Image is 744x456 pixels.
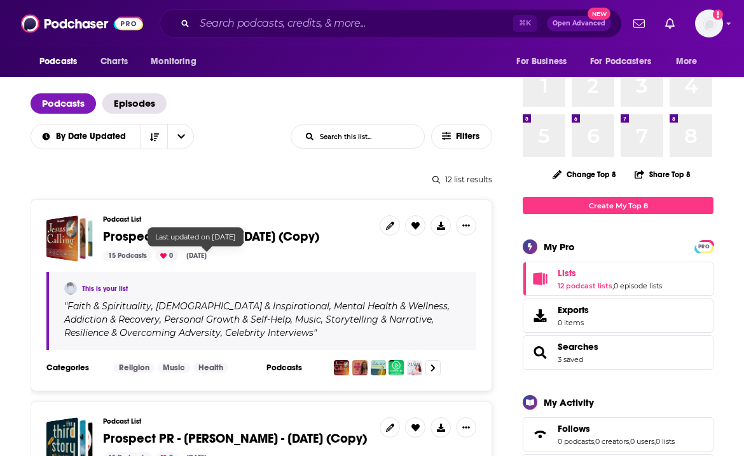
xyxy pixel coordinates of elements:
span: Faith & Spirituality, [DEMOGRAPHIC_DATA] & Inspirational, Mental Health & Wellness, Addiction & R... [64,300,450,339]
a: Music [158,363,190,373]
a: Show notifications dropdown [660,13,680,34]
a: 0 creators [595,437,629,446]
button: open menu [142,50,212,74]
button: Change Top 8 [545,166,624,182]
span: , [594,437,595,446]
span: Filters [456,132,481,141]
div: 12 list results [31,175,492,184]
span: Searches [523,335,713,370]
span: New [588,8,610,20]
a: Prospect PR - Firerose - Sept. 24, 2025 (Copy) [46,215,93,262]
button: Open AdvancedNew [547,16,611,31]
span: Prospect PR - Firerose - [DATE] (Copy) [103,229,319,245]
input: Search podcasts, credits, & more... [195,13,513,34]
img: Jon Bleicher [64,282,77,295]
h3: Podcasts [266,363,324,373]
a: This is your list [82,285,128,293]
a: Lists [527,270,553,288]
span: , [612,281,614,290]
div: My Activity [544,396,594,408]
a: Podcasts [31,93,96,114]
a: Prospect PR - [PERSON_NAME] - [DATE] (Copy) [103,432,367,446]
span: More [676,53,698,70]
h3: Categories [46,363,104,373]
span: Exports [558,304,589,316]
button: open menu [507,50,582,74]
span: Logged in as jbleiche [695,10,723,37]
a: Searches [558,341,598,352]
div: 0 [155,250,178,262]
span: Monitoring [151,53,196,70]
a: 0 podcasts [558,437,594,446]
span: Exports [527,307,553,325]
span: Follows [558,423,590,434]
img: User Profile [695,10,723,37]
img: Podchaser - Follow, Share and Rate Podcasts [21,11,143,36]
img: That Sounds Fun with Annie F. Downs [352,360,368,375]
button: open menu [31,132,141,141]
a: 0 users [630,437,654,446]
span: Lists [523,262,713,296]
span: , [654,437,656,446]
div: 15 Podcasts [103,250,152,262]
div: [DATE] [181,250,212,262]
h3: Podcast List [103,215,369,224]
span: Lists [558,267,576,279]
a: Create My Top 8 [523,197,713,214]
span: Podcasts [39,53,77,70]
div: Last updated on [DATE] [148,227,244,246]
img: Compelled - Christian Stories & Testimonies [389,360,404,375]
h2: Choose List sort [31,124,194,149]
span: Follows [523,417,713,452]
span: ⌘ K [513,15,537,32]
button: Show More Button [456,215,476,236]
button: Filters [431,124,492,149]
a: 0 lists [656,437,675,446]
a: Follows [558,423,675,434]
h3: Podcast List [103,417,369,426]
a: Prospect PR - Firerose - [DATE] (Copy) [103,230,319,244]
span: PRO [696,242,712,251]
span: For Podcasters [590,53,651,70]
a: Charts [92,50,135,74]
span: , [629,437,630,446]
a: PRO [696,241,712,251]
img: The Matthew West Podcast [371,360,386,375]
img: The Mary Marantz Show [407,360,422,375]
button: Sort Direction [141,124,167,149]
a: Searches [527,344,553,361]
div: Search podcasts, credits, & more... [160,9,622,38]
a: 0 episode lists [614,281,662,290]
span: Prospect PR - [PERSON_NAME] - [DATE] (Copy) [103,431,367,446]
span: For Business [516,53,567,70]
a: Episodes [102,93,167,114]
div: My Pro [544,241,575,253]
a: Show notifications dropdown [628,13,650,34]
a: Exports [523,298,713,333]
svg: Add a profile image [713,10,723,20]
span: " " [64,300,450,339]
span: By Date Updated [56,132,130,141]
a: 12 podcast lists [558,281,612,290]
button: open menu [31,50,93,74]
a: 3 saved [558,355,583,364]
span: Charts [100,53,128,70]
button: open menu [167,124,194,149]
button: open menu [667,50,713,74]
a: Lists [558,267,662,279]
a: Follows [527,426,553,443]
a: Health [193,363,228,373]
span: Open Advanced [553,20,605,27]
img: Jesus Calling: Stories of Faith [334,360,349,375]
button: open menu [582,50,670,74]
span: 0 items [558,318,589,327]
button: Show More Button [456,417,476,438]
button: Show profile menu [695,10,723,37]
